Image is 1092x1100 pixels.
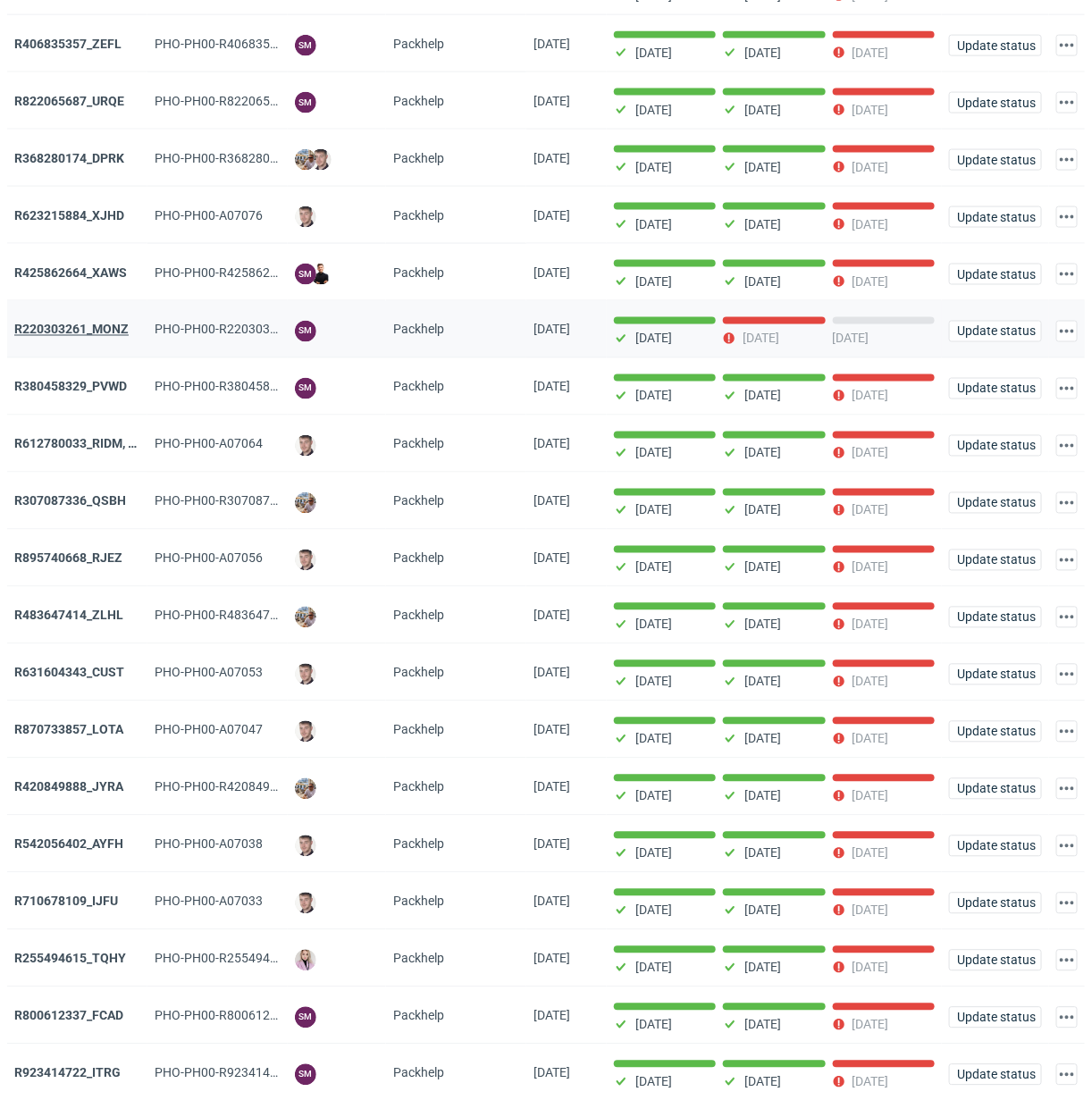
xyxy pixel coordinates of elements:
figcaption: SM [295,264,316,285]
p: [DATE] [743,332,779,346]
span: Packhelp [393,837,444,852]
img: Michał Palasek [295,492,316,514]
span: PHO-PH00-R255494615_TQHY [155,952,329,966]
p: [DATE] [635,961,672,975]
img: Maciej Sikora [295,721,316,743]
span: Packhelp [393,94,444,108]
button: Update status [949,607,1042,628]
span: 05/08/2025 [533,208,570,223]
span: 30/07/2025 [533,723,570,737]
span: 31/07/2025 [533,551,570,566]
span: 31/07/2025 [533,609,570,623]
p: [DATE] [744,903,781,918]
span: Packhelp [393,1066,444,1080]
p: [DATE] [744,446,781,460]
p: [DATE] [635,503,672,517]
a: R406835357_ZEFL [14,37,122,51]
span: Packhelp [393,723,444,737]
p: [DATE] [635,560,672,575]
span: PHO-PH00-R822065687_URQE [155,94,329,108]
button: Update status [949,893,1042,914]
p: [DATE] [635,332,672,346]
img: Maciej Sikora [295,435,316,457]
a: R483647414_ZLHL [14,609,123,623]
button: Update status [949,206,1042,228]
span: Update status [957,554,1034,567]
span: 25/07/2025 [533,837,570,852]
a: R542056402_AYFH [14,837,123,852]
p: [DATE] [744,617,781,632]
p: [DATE] [853,961,889,975]
button: Update status [949,664,1042,685]
button: Update status [949,92,1042,113]
span: 28/07/2025 [533,780,570,794]
span: Packhelp [393,437,444,451]
img: Maciej Sikora [295,664,316,685]
span: Packhelp [393,494,444,508]
a: R623215884_XJHD [14,208,124,223]
span: PHO-PH00-A07064 [155,437,263,451]
button: Actions [1056,607,1078,628]
span: PHO-PH00-R368280174_DPRK [155,151,329,165]
span: 04/08/2025 [533,380,570,394]
button: Actions [1056,149,1078,171]
p: [DATE] [744,389,781,403]
p: [DATE] [635,446,672,460]
button: Update status [949,35,1042,56]
span: Packhelp [393,894,444,909]
span: PHO-PH00-A07076 [155,208,263,223]
strong: R368280174_DPRK [14,151,124,165]
button: Actions [1056,435,1078,457]
span: Update status [957,897,1034,910]
span: 05/08/2025 [533,265,570,280]
a: R710678109_IJFU [14,894,118,909]
p: [DATE] [635,846,672,861]
span: Update status [957,39,1034,52]
figcaption: SM [295,378,316,399]
img: Michał Palasek [295,149,316,171]
button: Actions [1056,835,1078,857]
span: Packhelp [393,952,444,966]
p: [DATE] [744,503,781,517]
p: [DATE] [853,274,889,289]
span: 22/07/2025 [533,952,570,966]
a: R307087336_QSBH [14,494,126,508]
p: [DATE] [744,732,781,746]
p: [DATE] [744,1075,781,1089]
span: 24/07/2025 [533,894,570,909]
button: Update status [949,721,1042,743]
span: Update status [957,726,1034,738]
button: Actions [1056,1007,1078,1029]
span: Update status [957,97,1034,109]
span: Packhelp [393,780,444,794]
a: R631604343_CUST [14,666,124,680]
p: [DATE] [635,389,672,403]
p: [DATE] [744,274,781,289]
span: Update status [957,954,1034,967]
a: R822065687_URQE [14,94,124,108]
button: Update status [949,1064,1042,1086]
p: [DATE] [833,332,869,346]
a: R380458329_PVWD [14,380,127,394]
p: [DATE] [853,846,889,861]
button: Actions [1056,35,1078,56]
span: Update status [957,325,1034,338]
span: PHO-PH00-A07038 [155,837,263,852]
p: [DATE] [744,217,781,231]
p: [DATE] [853,1018,889,1032]
button: Update status [949,149,1042,171]
figcaption: SM [295,1064,316,1086]
button: Actions [1056,721,1078,743]
span: Packhelp [393,1009,444,1023]
span: 08/08/2025 [533,94,570,108]
p: [DATE] [635,103,672,117]
img: Maciej Sikora [295,550,316,571]
span: Packhelp [393,551,444,566]
a: R870733857_LOTA [14,723,123,737]
a: R895740668_RJEZ [14,551,122,566]
figcaption: SM [295,92,316,113]
p: [DATE] [635,903,672,918]
span: 31/07/2025 [533,666,570,680]
img: Michał Palasek [295,778,316,800]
